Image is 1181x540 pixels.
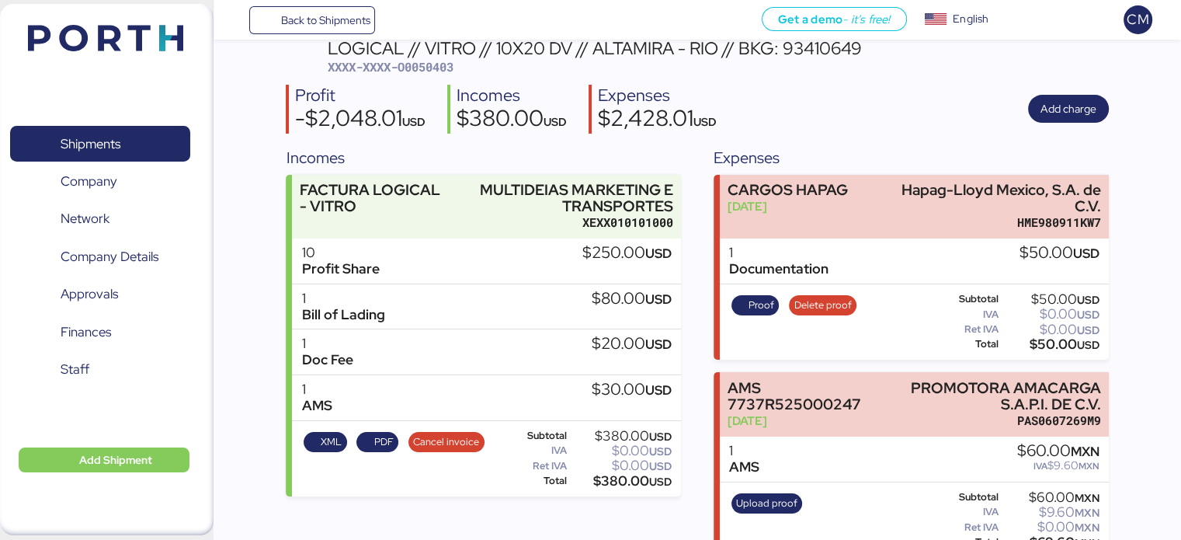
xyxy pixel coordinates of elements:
[645,291,672,308] span: USD
[736,495,797,512] span: Upload proof
[1075,506,1099,520] span: MXN
[452,182,674,214] div: MULTIDEIAS MARKETING E TRANSPORTES
[61,246,158,268] span: Company Details
[1079,460,1099,472] span: MXN
[457,85,567,107] div: Incomes
[953,11,988,27] div: English
[295,85,426,107] div: Profit
[10,239,190,275] a: Company Details
[728,198,848,214] div: [DATE]
[61,321,111,343] span: Finances
[1077,338,1099,352] span: USD
[61,283,118,305] span: Approvals
[877,380,1101,413] div: PROMOTORA AMACARGA S.A.P.I. DE C.V.
[645,245,672,262] span: USD
[877,214,1101,231] div: HME980911KW7
[301,336,353,352] div: 1
[932,522,999,533] div: Ret IVA
[932,492,999,503] div: Subtotal
[693,114,717,129] span: USD
[598,107,717,134] div: $2,428.01
[413,434,479,451] span: Cancel invoice
[19,448,189,472] button: Add Shipment
[1002,294,1099,305] div: $50.00
[301,245,379,261] div: 10
[328,40,862,57] div: LOGICAL // VITRO // 10X20 DV // ALTAMIRA - RIO // BKG: 93410649
[457,107,567,134] div: $380.00
[295,107,426,134] div: -$2,048.01
[10,126,190,162] a: Shipments
[1028,95,1109,123] button: Add charge
[1075,521,1099,535] span: MXN
[286,146,680,169] div: Incomes
[504,445,567,456] div: IVA
[301,307,384,323] div: Bill of Lading
[504,461,567,472] div: Ret IVA
[1033,460,1047,472] span: IVA
[1040,99,1096,118] span: Add charge
[1127,9,1148,30] span: CM
[729,261,828,277] div: Documentation
[544,114,567,129] span: USD
[61,358,89,381] span: Staff
[1002,492,1099,503] div: $60.00
[280,11,370,30] span: Back to Shipments
[10,352,190,388] a: Staff
[356,432,398,452] button: PDF
[1002,521,1099,533] div: $0.00
[729,459,759,476] div: AMS
[728,380,870,413] div: AMS 7737R525000247
[649,459,672,473] span: USD
[877,413,1101,429] div: PAS0607269M9
[10,315,190,350] a: Finances
[932,294,999,305] div: Subtotal
[321,434,342,451] span: XML
[79,451,152,469] span: Add Shipment
[1002,308,1099,320] div: $0.00
[592,336,672,353] div: $20.00
[1077,293,1099,307] span: USD
[1077,323,1099,337] span: USD
[582,245,672,262] div: $250.00
[794,297,852,314] span: Delete proof
[504,430,567,441] div: Subtotal
[1075,491,1099,505] span: MXN
[1017,460,1099,472] div: $9.60
[645,336,672,353] span: USD
[304,432,347,452] button: XML
[789,295,856,315] button: Delete proof
[301,398,332,414] div: AMS
[1002,324,1099,336] div: $0.00
[300,182,444,214] div: FACTURA LOGICAL - VITRO
[249,6,376,34] a: Back to Shipments
[649,430,672,444] span: USD
[570,460,672,472] div: $0.00
[374,434,394,451] span: PDF
[61,207,109,230] span: Network
[731,295,780,315] button: Proof
[402,114,426,129] span: USD
[452,214,674,231] div: XEXX010101000
[570,430,672,442] div: $380.00
[223,7,249,33] button: Menu
[749,297,774,314] span: Proof
[592,381,672,399] div: $30.00
[731,493,803,514] button: Upload proof
[328,59,453,75] span: XXXX-XXXX-O0050403
[1019,245,1099,262] div: $50.00
[649,444,672,458] span: USD
[729,443,759,459] div: 1
[598,85,717,107] div: Expenses
[729,245,828,261] div: 1
[728,413,870,429] div: [DATE]
[932,324,999,335] div: Ret IVA
[1002,339,1099,350] div: $50.00
[1073,245,1099,262] span: USD
[1071,443,1099,460] span: MXN
[10,277,190,312] a: Approvals
[1077,308,1099,322] span: USD
[932,507,999,517] div: IVA
[592,291,672,308] div: $80.00
[728,182,848,198] div: CARGOS HAPAG
[1002,507,1099,518] div: $9.60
